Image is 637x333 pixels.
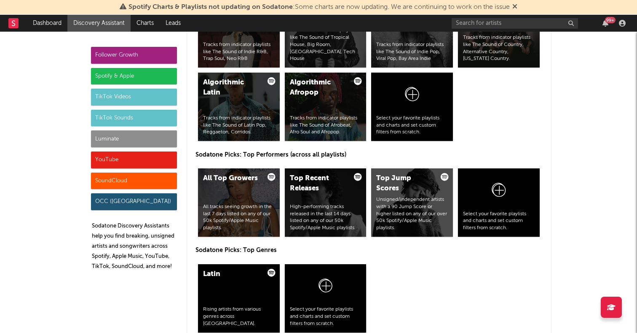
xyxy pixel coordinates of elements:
div: Latin [203,269,260,279]
a: Dashboard [27,15,67,32]
div: Top Jump Scores [376,173,434,194]
input: Search for artists [452,18,578,29]
div: All tracks seeing growth in the last 7 days listed on any of our 50k Spotify/Apple Music playlists. [203,203,275,232]
div: Tracks from indicator playlists like The Sound of Indie Pop, Viral Pop, Bay Area Indie [376,41,448,62]
div: Algorithmic Afropop [290,78,347,98]
div: Tracks from indicator playlists like The Sound of Afrobeat, Afro Soul and Afropop. [290,115,361,136]
div: TikTok Sounds [91,110,177,127]
div: Tracks from indicator playlists like The Sound of Country, Alternative Country, [US_STATE] Country. [463,34,535,62]
div: Follower Growth [91,47,177,64]
a: Charts [131,15,160,32]
div: 99 + [605,17,616,23]
a: All Top GrowersAll tracks seeing growth in the last 7 days listed on any of our 50k Spotify/Apple... [198,168,280,237]
div: Select your favorite playlists and charts and set custom filters from scratch. [290,306,361,327]
a: Top Recent ReleasesHigh-performing tracks released in the last 14 days listed on any of our 50k S... [285,168,367,237]
div: OCC ([GEOGRAPHIC_DATA]) [91,193,177,210]
p: Sodatone Picks: Top Genres [195,245,543,255]
div: Select your favorite playlists and charts and set custom filters from scratch. [463,211,535,232]
a: Algorithmic AfropopTracks from indicator playlists like The Sound of Afrobeat, Afro Soul and Afro... [285,73,367,141]
a: Select your favorite playlists and charts and set custom filters from scratch. [371,73,453,141]
p: Sodatone Discovery Assistants help you find breaking, unsigned artists and songwriters across Spo... [92,221,177,272]
a: Leads [160,15,187,32]
a: Top Jump ScoresUnsigned/independent artists with a 90 Jump Score or higher listed on any of our o... [371,168,453,237]
div: YouTube [91,152,177,168]
a: LatinRising artists from various genres across [GEOGRAPHIC_DATA]. [198,264,280,333]
div: Spotify & Apple [91,68,177,85]
a: Select your favorite playlists and charts and set custom filters from scratch. [458,168,540,237]
button: 99+ [602,20,608,27]
div: Select your favorite playlists and charts and set custom filters from scratch. [376,115,448,136]
a: Select your favorite playlists and charts and set custom filters from scratch. [285,264,367,333]
div: Top Recent Releases [290,173,347,194]
span: Dismiss [512,4,517,11]
div: Tracks from indicator playlists like The Sound of Tropical House, Big Room, [GEOGRAPHIC_DATA], Te... [290,27,361,62]
div: High-performing tracks released in the last 14 days listed on any of our 50k Spotify/Apple Music ... [290,203,361,232]
div: Unsigned/independent artists with a 90 Jump Score or higher listed on any of our over 50k Spotify... [376,196,448,232]
div: Luminate [91,130,177,147]
div: Rising artists from various genres across [GEOGRAPHIC_DATA]. [203,306,275,327]
a: Discovery Assistant [67,15,131,32]
div: SoundCloud [91,173,177,190]
div: TikTok Videos [91,89,177,106]
a: Algorithmic LatinTracks from indicator playlists like The Sound of Latin Pop, Reggaeton, Corridos. [198,73,280,141]
div: Algorithmic Latin [203,78,260,98]
span: Spotify Charts & Playlists not updating on Sodatone [128,4,293,11]
div: Tracks from indicator playlists like The Sound of Latin Pop, Reggaeton, Corridos. [203,115,275,136]
div: Tracks from indicator playlists like The Sound of Indie R&B, Trap Soul, Neo R&B [203,41,275,62]
p: Sodatone Picks: Top Performers (across all playlists) [195,150,543,160]
div: All Top Growers [203,173,260,184]
span: : Some charts are now updating. We are continuing to work on the issue [128,4,510,11]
